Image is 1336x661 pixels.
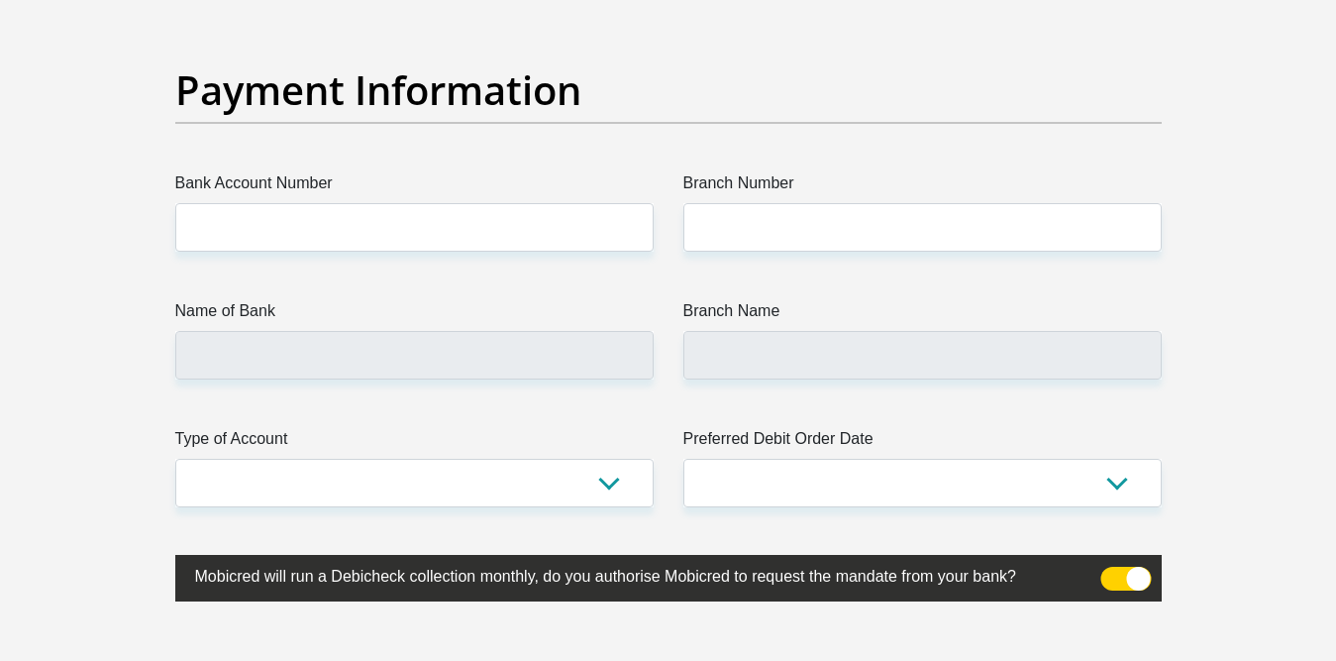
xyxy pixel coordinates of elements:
label: Type of Account [175,427,654,459]
input: Name of Bank [175,331,654,380]
label: Bank Account Number [175,171,654,203]
label: Branch Number [683,171,1162,203]
input: Bank Account Number [175,203,654,252]
input: Branch Name [683,331,1162,380]
label: Preferred Debit Order Date [683,427,1162,459]
label: Name of Bank [175,299,654,331]
h2: Payment Information [175,66,1162,114]
label: Branch Name [683,299,1162,331]
input: Branch Number [683,203,1162,252]
label: Mobicred will run a Debicheck collection monthly, do you authorise Mobicred to request the mandat... [175,555,1063,594]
